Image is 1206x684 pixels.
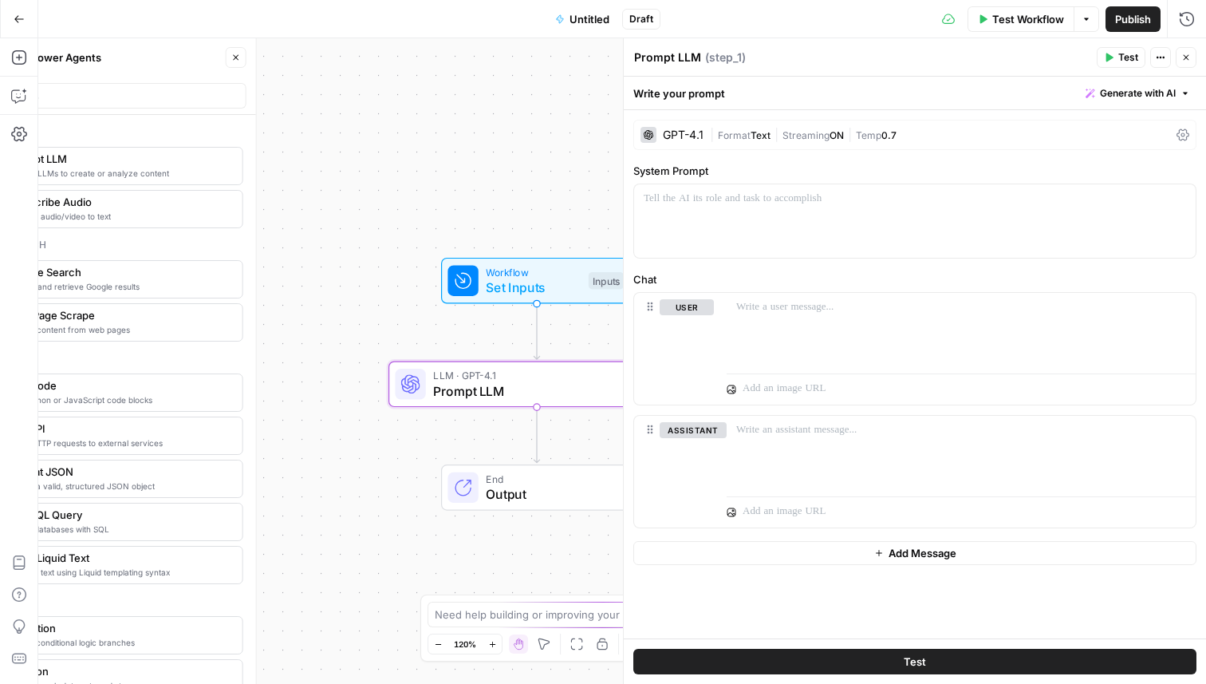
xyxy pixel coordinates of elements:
[660,299,714,315] button: user
[8,523,230,536] span: Query databases with SQL
[8,378,230,393] span: Run Code
[634,293,714,405] div: user
[992,11,1064,27] span: Test Workflow
[881,129,897,141] span: 0.7
[904,654,926,670] span: Test
[663,129,703,140] div: GPT-4.1
[633,541,1196,565] button: Add Message
[569,11,609,27] span: Untitled
[624,77,1206,109] div: Write your prompt
[454,638,476,650] span: 120%
[660,422,727,438] button: assistant
[634,49,701,65] textarea: Prompt LLM
[633,163,1196,179] label: System Prompt
[830,129,844,141] span: ON
[633,649,1196,674] button: Test
[433,382,634,401] span: Prompt LLM
[433,368,634,383] span: LLM · GPT-4.1
[1115,11,1151,27] span: Publish
[889,545,956,561] span: Add Message
[388,258,685,304] div: WorkflowSet InputsInputs
[629,12,653,26] span: Draft
[22,45,111,70] button: Power Agents
[8,620,230,636] span: Condition
[1097,47,1145,68] button: Test
[1100,86,1176,101] span: Generate with AI
[534,304,539,360] g: Edge from start to step_1
[388,465,685,511] div: EndOutput
[8,663,230,679] span: Iteration
[8,464,230,480] span: Format JSON
[589,272,624,290] div: Inputs
[8,480,230,492] span: Create a valid, structured JSON object
[534,407,539,463] g: Edge from step_1 to end
[388,362,685,408] div: LLM · GPT-4.1Prompt LLMStep 1
[8,280,230,293] span: Search and retrieve Google results
[8,507,230,523] span: Run SQL Query
[1079,83,1196,104] button: Generate with AI
[8,194,230,210] span: Transcribe Audio
[546,6,619,32] button: Untitled
[8,550,230,566] span: Write Liquid Text
[782,129,830,141] span: Streaming
[1118,50,1138,65] span: Test
[486,278,581,297] span: Set Inputs
[856,129,881,141] span: Temp
[486,472,616,487] span: End
[8,393,230,406] span: Run Python or JavaScript code blocks
[751,129,770,141] span: Text
[8,210,230,223] span: Convert audio/video to text
[8,167,230,180] span: Prompt LLMs to create or analyze content
[8,566,230,579] span: Process text using Liquid templating syntax
[718,129,751,141] span: Format
[634,416,714,528] div: assistant
[486,264,581,279] span: Workflow
[8,151,230,167] span: Prompt LLM
[8,264,230,280] span: Google Search
[8,421,230,437] span: Call API
[8,323,230,336] span: Extract content from web pages
[705,49,746,65] span: ( step_1 )
[770,126,782,142] span: |
[710,126,718,142] span: |
[1105,6,1161,32] button: Publish
[633,271,1196,287] label: Chat
[8,636,230,649] span: Create conditional logic branches
[968,6,1074,32] button: Test Workflow
[486,484,616,504] span: Output
[8,307,230,323] span: Web Page Scrape
[844,126,856,142] span: |
[8,437,230,449] span: Make HTTP requests to external services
